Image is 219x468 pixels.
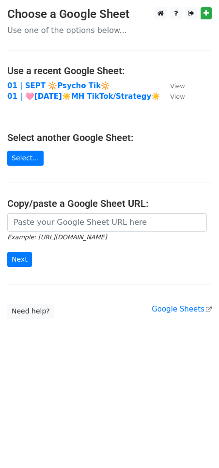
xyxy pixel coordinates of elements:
[170,93,185,100] small: View
[152,305,212,313] a: Google Sheets
[7,25,212,35] p: Use one of the options below...
[7,81,110,90] a: 01 | SEPT 🔆Psycho Tik🔆
[7,65,212,77] h4: Use a recent Google Sheet:
[7,198,212,209] h4: Copy/paste a Google Sheet URL:
[7,304,54,319] a: Need help?
[7,132,212,143] h4: Select another Google Sheet:
[160,81,185,90] a: View
[170,82,185,90] small: View
[7,234,107,241] small: Example: [URL][DOMAIN_NAME]
[7,92,160,101] a: 01 | 🩷[DATE]☀️MH TikTok/Strategy☀️
[7,151,44,166] a: Select...
[160,92,185,101] a: View
[7,213,207,232] input: Paste your Google Sheet URL here
[7,7,212,21] h3: Choose a Google Sheet
[7,252,32,267] input: Next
